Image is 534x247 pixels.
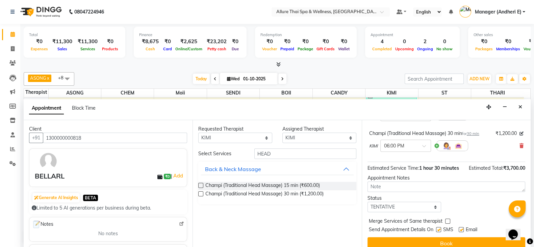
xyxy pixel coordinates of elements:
[144,47,157,51] span: Cash
[443,226,453,235] span: SMS
[466,226,477,235] span: Email
[435,38,454,46] div: 0
[467,131,479,136] span: 30 min
[204,38,229,46] div: ₹23,202
[315,38,336,46] div: ₹0
[172,172,184,180] a: Add
[336,47,351,51] span: Wallet
[174,38,204,46] div: ₹2,625
[494,38,522,46] div: ₹0
[72,105,96,111] span: Block Time
[415,47,435,51] span: Ongoing
[371,38,393,46] div: 4
[260,32,351,38] div: Redemption
[35,171,65,181] div: BELLARL
[100,47,120,51] span: Products
[315,47,336,51] span: Gift Cards
[29,47,50,51] span: Expenses
[254,148,356,159] input: Search by service name
[206,47,228,51] span: Petty cash
[193,74,210,84] span: Today
[462,131,479,136] small: for
[419,165,459,171] span: 1 hour 30 minutes
[49,89,101,97] span: ASONG
[46,75,49,81] a: x
[503,165,525,171] span: ₹3,700.00
[24,89,48,96] div: Therapist
[43,133,187,143] input: Search by Name/Mobile/Email/Code
[32,193,80,202] button: Generate AI Insights
[474,38,494,46] div: ₹0
[393,38,415,46] div: 0
[442,142,450,150] img: Hairdresser.png
[435,47,454,51] span: No show
[50,38,75,46] div: ₹11,300
[225,76,241,81] span: Wed
[17,2,63,21] img: logo
[415,38,435,46] div: 2
[164,174,171,179] span: ₹0
[495,130,517,137] span: ₹1,200.00
[205,190,324,199] span: Champi (Traditional Head Massage) 30 min (₹1,200.00)
[205,165,261,173] div: Back & Neck Massage
[171,172,184,180] span: |
[471,89,524,97] span: THARI
[32,220,53,229] span: Notes
[56,47,69,51] span: Sales
[75,38,100,46] div: ₹11,300
[98,230,118,237] span: No notes
[29,126,187,133] div: Client
[32,204,184,212] div: Limited to 5 AI generations per business during beta.
[336,38,351,46] div: ₹0
[469,165,503,171] span: Estimated Total:
[29,32,120,38] div: Total
[83,195,98,201] span: BETA
[454,142,462,150] img: Interior.png
[296,47,315,51] span: Package
[405,74,464,84] input: Search Appointment
[201,163,353,175] button: Back & Neck Massage
[367,165,419,171] span: Estimated Service Time:
[367,174,525,182] div: Appointment Notes
[29,133,43,143] button: +91
[30,75,46,81] span: ASONG
[474,47,494,51] span: Packages
[393,47,415,51] span: Upcoming
[100,38,120,46] div: ₹0
[468,74,491,84] button: ADD NEW
[296,38,315,46] div: ₹0
[207,89,259,97] span: SENDI
[365,89,418,97] span: KIMI
[418,89,471,97] span: ST
[101,89,154,97] span: CHEM
[369,143,378,149] span: KIMI
[279,38,296,46] div: ₹0
[459,6,471,18] img: Manager (Andheri E)
[260,89,312,97] span: BOII
[369,218,442,226] span: Merge Services of Same therapist
[282,126,356,133] div: Assigned Therapist
[139,38,161,46] div: ₹8,675
[79,47,97,51] span: Services
[494,47,522,51] span: Memberships
[369,226,433,235] span: Send Appointment Details On
[193,150,249,157] div: Select Services
[139,32,241,38] div: Finance
[371,32,454,38] div: Appointment
[230,47,240,51] span: Due
[205,182,320,190] span: Champi (Traditional Head Massage) 15 min (₹600.00)
[369,130,479,137] div: Champi (Traditional Head Massage) 30 min
[74,2,104,21] b: 08047224946
[174,47,204,51] span: Online/Custom
[469,76,489,81] span: ADD NEW
[39,152,58,171] img: avatar
[161,38,174,46] div: ₹0
[198,126,272,133] div: Requested Therapist
[260,38,279,46] div: ₹0
[154,89,206,97] span: Moii
[475,8,521,16] span: Manager (Andheri E)
[506,220,527,240] iframe: chat widget
[58,75,69,80] span: +8
[29,102,64,114] span: Appointment
[279,47,296,51] span: Prepaid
